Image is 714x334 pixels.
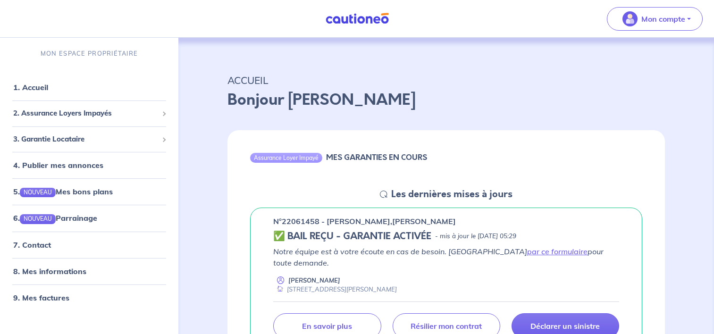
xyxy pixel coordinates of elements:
a: par ce formulaire [527,247,588,256]
div: 3. Garantie Locataire [4,130,175,149]
p: Notre équipe est à votre écoute en cas de besoin. [GEOGRAPHIC_DATA] pour toute demande. [273,246,619,268]
p: Mon compte [641,13,685,25]
a: 4. Publier mes annonces [13,160,103,170]
h5: Les dernières mises à jours [391,189,512,200]
h5: ✅ BAIL REÇU - GARANTIE ACTIVÉE [273,231,431,242]
img: Cautioneo [322,13,393,25]
p: - mis à jour le [DATE] 05:29 [435,232,516,241]
p: En savoir plus [302,321,352,331]
span: 2. Assurance Loyers Impayés [13,108,158,119]
div: 6.NOUVEAUParrainage [4,209,175,227]
div: 1. Accueil [4,78,175,97]
div: 9. Mes factures [4,288,175,307]
div: [STREET_ADDRESS][PERSON_NAME] [273,285,397,294]
p: Déclarer un sinistre [530,321,600,331]
p: Résilier mon contrat [411,321,482,331]
div: 5.NOUVEAUMes bons plans [4,182,175,201]
p: MON ESPACE PROPRIÉTAIRE [41,49,138,58]
button: illu_account_valid_menu.svgMon compte [607,7,703,31]
p: [PERSON_NAME] [288,276,340,285]
div: 7. Contact [4,235,175,254]
p: ACCUEIL [227,72,665,89]
a: 1. Accueil [13,83,48,92]
h6: MES GARANTIES EN COURS [326,153,427,162]
div: 4. Publier mes annonces [4,156,175,175]
a: 5.NOUVEAUMes bons plans [13,187,113,196]
div: Assurance Loyer Impayé [250,153,322,162]
p: n°22061458 - [PERSON_NAME],[PERSON_NAME] [273,216,456,227]
a: 7. Contact [13,240,51,250]
a: 9. Mes factures [13,293,69,302]
div: 2. Assurance Loyers Impayés [4,104,175,123]
img: illu_account_valid_menu.svg [622,11,638,26]
a: 6.NOUVEAUParrainage [13,213,97,223]
span: 3. Garantie Locataire [13,134,158,145]
div: state: CONTRACT-VALIDATED, Context: ,MAYBE-CERTIFICATE,,LESSOR-DOCUMENTS,IS-ODEALIM [273,231,619,242]
a: 8. Mes informations [13,267,86,276]
div: 8. Mes informations [4,262,175,281]
p: Bonjour [PERSON_NAME] [227,89,665,111]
